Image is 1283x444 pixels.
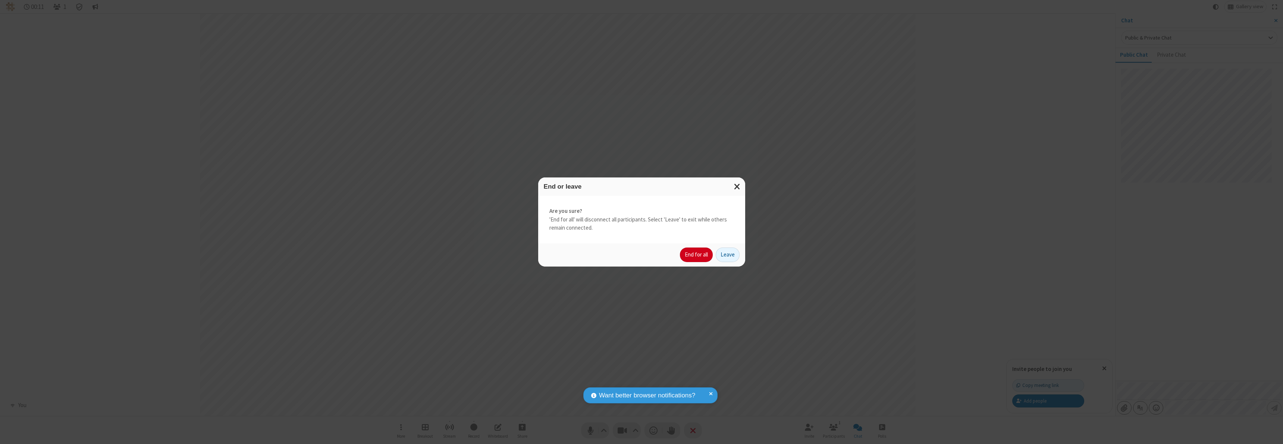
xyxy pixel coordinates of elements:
div: 'End for all' will disconnect all participants. Select 'Leave' to exit while others remain connec... [538,196,745,243]
strong: Are you sure? [549,207,734,215]
span: Want better browser notifications? [599,391,695,400]
h3: End or leave [544,183,740,190]
button: End for all [680,248,713,262]
button: Close modal [730,177,745,196]
button: Leave [716,248,740,262]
